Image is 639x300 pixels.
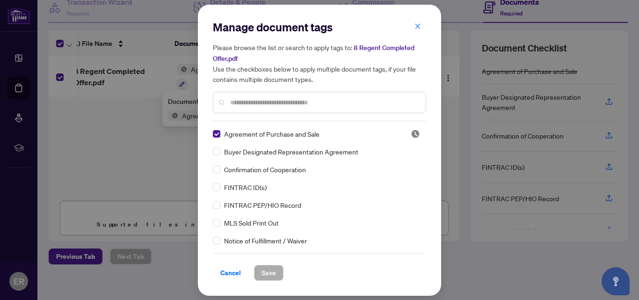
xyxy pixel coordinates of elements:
img: status [411,129,420,139]
span: Notice of Fulfillment / Waiver [224,235,307,246]
span: Agreement of Purchase and Sale [224,129,319,139]
span: Pending Review [411,129,420,139]
span: close [414,23,421,29]
span: Buyer Designated Representation Agreement [224,146,358,157]
span: Confirmation of Cooperation [224,164,306,175]
h5: Please browse the list or search to apply tags to: Use the checkboxes below to apply multiple doc... [213,42,426,84]
span: FINTRAC ID(s) [224,182,267,192]
button: Cancel [213,265,248,281]
span: FINTRAC PEP/HIO Record [224,200,301,210]
span: MLS Sold Print Out [224,218,279,228]
button: Open asap [602,267,630,295]
span: 8 Regent Completed Offer.pdf [213,44,414,63]
span: Cancel [220,265,241,280]
button: Save [254,265,283,281]
h2: Manage document tags [213,20,426,35]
